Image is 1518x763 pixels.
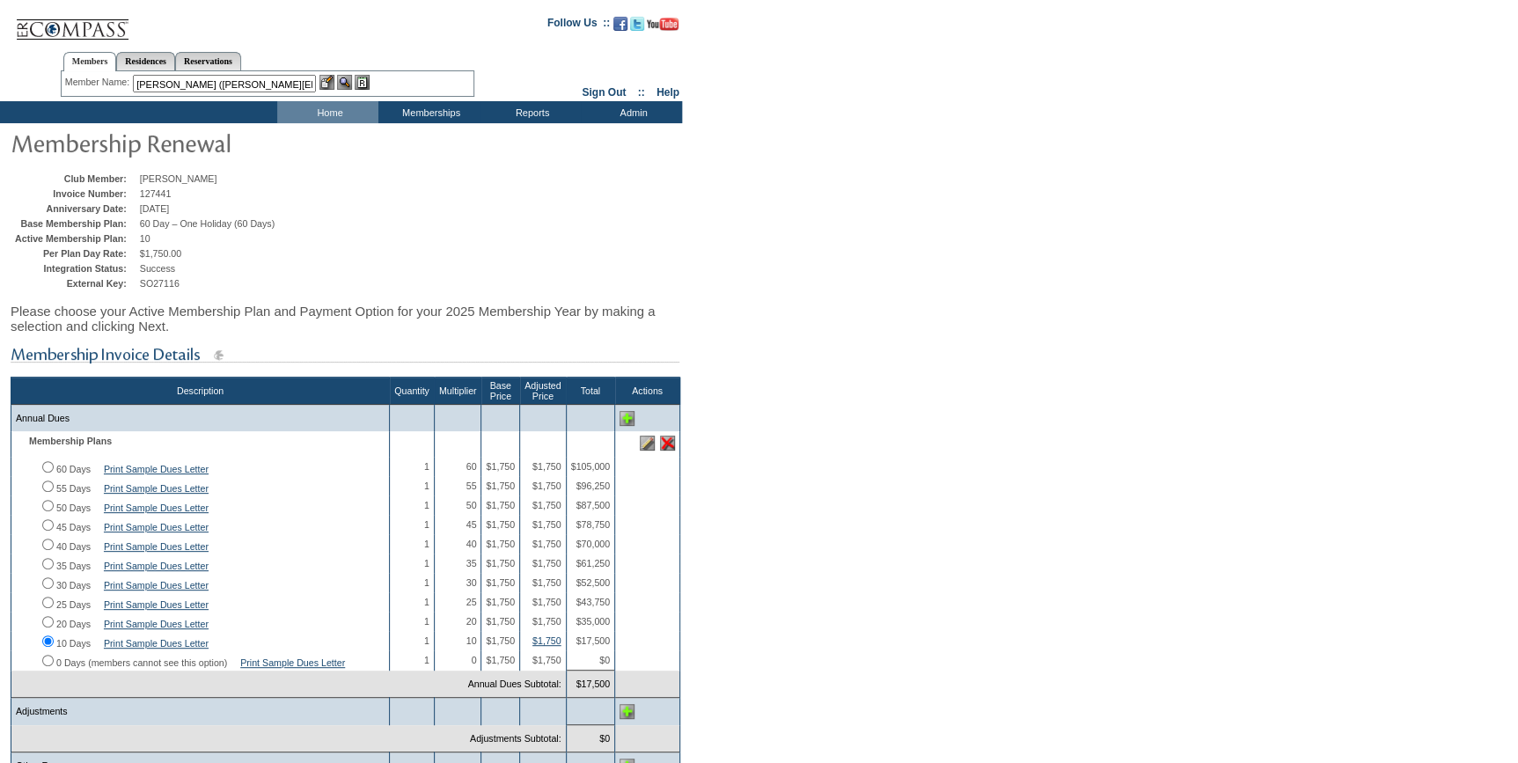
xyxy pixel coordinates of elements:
img: Reservations [355,75,370,90]
label: 30 Days [56,580,91,591]
td: Admin [581,101,682,123]
span: $1,750 [486,616,515,627]
img: Add Annual Dues line item [620,411,634,426]
th: Adjusted Price [520,378,566,405]
th: Description [11,378,390,405]
span: $87,500 [576,500,610,510]
span: $1,750 [486,635,515,646]
a: Print Sample Dues Letter [104,561,209,571]
span: 30 [466,577,477,588]
span: $96,250 [576,481,610,491]
span: $1,750 [532,558,561,569]
a: Print Sample Dues Letter [104,522,209,532]
label: 20 Days [56,619,91,629]
a: Sign Out [582,86,626,99]
img: subTtlMembershipInvoiceDetails.gif [11,344,679,366]
span: 0 [472,655,477,665]
span: $1,750 [486,481,515,491]
div: Member Name: [65,75,133,90]
span: 1 [424,558,429,569]
img: Edit this line item [640,436,655,451]
a: Print Sample Dues Letter [104,483,209,494]
td: Adjustments [11,698,390,725]
label: 10 Days [56,638,91,649]
a: Print Sample Dues Letter [104,619,209,629]
td: Club Member: [15,173,136,184]
span: $1,750 [532,461,561,472]
span: 1 [424,500,429,510]
span: 1 [424,461,429,472]
span: $1,750 [532,655,561,665]
label: 25 Days [56,599,91,610]
span: 60 [466,461,477,472]
span: 25 [466,597,477,607]
span: $61,250 [576,558,610,569]
span: $1,750 [486,655,515,665]
td: Anniversary Date: [15,203,136,214]
td: Invoice Number: [15,188,136,199]
span: 10 [466,635,477,646]
span: $17,500 [576,635,610,646]
span: 1 [424,597,429,607]
span: 35 [466,558,477,569]
td: Base Membership Plan: [15,218,136,229]
span: $78,750 [576,519,610,530]
span: $1,750 [486,500,515,510]
td: Home [277,101,378,123]
span: $1,750 [486,519,515,530]
th: Actions [615,378,680,405]
span: $1,750.00 [140,248,181,259]
span: $1,750 [532,519,561,530]
span: 55 [466,481,477,491]
span: :: [638,86,645,99]
a: Print Sample Dues Letter [104,464,209,474]
span: $1,750 [532,500,561,510]
span: $1,750 [486,539,515,549]
span: 127441 [140,188,172,199]
label: 60 Days [56,464,91,474]
span: 1 [424,616,429,627]
a: Follow us on Twitter [630,22,644,33]
img: Compass Home [15,4,129,40]
span: $1,750 [486,558,515,569]
span: $105,000 [571,461,610,472]
label: 45 Days [56,522,91,532]
img: Become our fan on Facebook [613,17,627,31]
div: Please choose your Active Membership Plan and Payment Option for your 2025 Membership Year by mak... [11,295,680,342]
span: 50 [466,500,477,510]
img: Subscribe to our YouTube Channel [647,18,678,31]
span: 1 [424,539,429,549]
td: Integration Status: [15,263,136,274]
img: Follow us on Twitter [630,17,644,31]
a: Print Sample Dues Letter [104,599,209,610]
span: 40 [466,539,477,549]
span: 10 [140,233,150,244]
label: 50 Days [56,503,91,513]
span: 1 [424,655,429,665]
span: $1,750 [532,539,561,549]
span: $0 [599,655,610,665]
td: Adjustments Subtotal: [11,725,567,752]
a: Help [656,86,679,99]
th: Quantity [390,378,435,405]
td: Follow Us :: [547,15,610,36]
span: 60 Day – One Holiday (60 Days) [140,218,275,229]
td: Memberships [378,101,480,123]
span: $1,750 [486,597,515,607]
label: 35 Days [56,561,91,571]
th: Base Price [481,378,520,405]
img: Add Adjustments line item [620,704,634,719]
span: [PERSON_NAME] [140,173,217,184]
span: $1,750 [486,461,515,472]
span: $35,000 [576,616,610,627]
span: 20 [466,616,477,627]
td: External Key: [15,278,136,289]
a: Reservations [175,52,241,70]
span: Success [140,263,175,274]
a: Members [63,52,117,71]
td: $17,500 [566,671,614,698]
span: $1,750 [532,616,561,627]
img: View [337,75,352,90]
span: $70,000 [576,539,610,549]
td: Annual Dues Subtotal: [11,671,567,698]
